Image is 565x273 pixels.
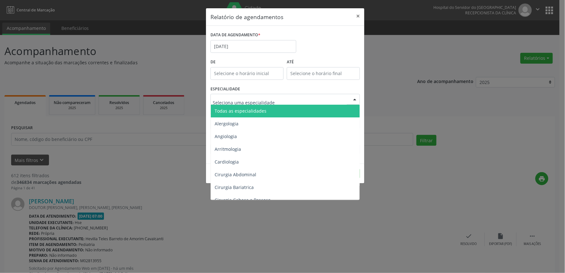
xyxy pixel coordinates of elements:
span: Angiologia [215,133,237,139]
span: Cirurgia Cabeça e Pescoço [215,197,271,203]
input: Seleciona uma especialidade [213,96,347,109]
span: Arritmologia [215,146,241,152]
label: ATÉ [287,57,360,67]
span: Cirurgia Abdominal [215,171,256,178]
label: ESPECIALIDADE [210,84,240,94]
label: DATA DE AGENDAMENTO [210,30,260,40]
input: Selecione o horário inicial [210,67,284,80]
input: Selecione uma data ou intervalo [210,40,296,53]
span: Todas as especialidades [215,108,266,114]
label: De [210,57,284,67]
span: Cardiologia [215,159,239,165]
h5: Relatório de agendamentos [210,13,283,21]
span: Alergologia [215,121,238,127]
input: Selecione o horário final [287,67,360,80]
span: Cirurgia Bariatrica [215,184,254,190]
button: Close [352,8,364,24]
